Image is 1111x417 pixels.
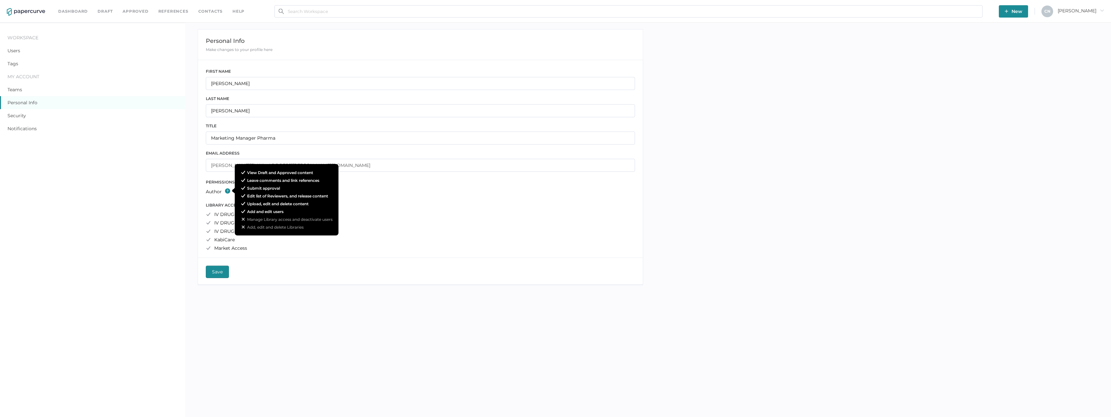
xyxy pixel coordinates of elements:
div: Personal Info [206,37,357,44]
img: checkmark-white.8b4feae3.svg [241,193,246,198]
p: Market Access [214,245,247,251]
div: Edit list of Reviewers, and release content [247,194,328,198]
img: plus-white.e19ec114.svg [1005,9,1008,13]
div: Upload, edit and delete content [247,201,309,206]
a: Teams [7,87,22,93]
img: checkmark-white.8b4feae3.svg [241,201,246,206]
button: Save [206,266,229,278]
img: tooltip-selected.f22adc86.svg [225,188,230,194]
input: Mary [206,77,635,90]
a: Draft [98,8,113,15]
img: toolbox-dimple.4911ad0e.svg [232,187,235,195]
img: cross-grey.7d2648f5.svg [241,217,246,222]
span: [PERSON_NAME] [1058,8,1104,14]
img: Check_thick_gray.6401a581.svg [206,211,211,217]
a: Personal Info [7,100,37,106]
p: author [206,189,222,195]
button: New [999,5,1028,18]
input: Medical Writer [206,132,635,145]
div: Submit approval [247,186,280,191]
img: papercurve-logo-colour.7244d18c.svg [7,8,45,16]
img: Check_thick_gray.6401a581.svg [206,220,211,226]
div: Make changes to your profile here [206,47,357,52]
span: Save [212,266,223,278]
i: arrow_right [1100,8,1104,13]
div: Leave comments and link references [247,178,319,183]
img: Check_thick_gray.6401a581.svg [206,237,211,243]
a: Users [7,48,20,54]
span: New [1005,5,1022,18]
input: Smith [206,104,635,117]
p: KabiCare [214,237,235,243]
a: Dashboard [58,8,88,15]
img: Check_thick_gray.6401a581.svg [206,228,211,234]
span: TITLE [206,123,217,128]
a: References [158,8,189,15]
input: you@company.com [206,159,635,172]
img: search.bf03fe8b.svg [279,9,284,14]
div: help [232,8,245,15]
p: IV DRUGS [214,211,237,217]
p: IV DRUGS - Marketing [214,228,265,234]
img: checkmark-white.8b4feae3.svg [241,178,246,183]
div: Add and edit users [247,209,284,214]
a: Notifications [7,126,37,132]
img: Check_thick_gray.6401a581.svg [206,245,211,251]
p: IV DRUGS - Agreements [214,220,270,226]
a: Security [7,113,26,119]
span: FIRST NAME [206,69,231,74]
span: C N [1044,9,1051,14]
div: LIBRARY ACCESS [206,203,635,208]
input: Search Workspace [274,5,983,18]
img: checkmark-white.8b4feae3.svg [241,185,246,191]
div: Add, edit and delete Libraries [247,225,304,230]
span: EMAIL ADDRESS [206,151,240,156]
img: checkmark-white.8b4feae3.svg [241,209,246,214]
div: Manage Library access and deactivate users [247,217,333,222]
div: View Draft and Approved content [247,170,313,175]
a: Tags [7,61,18,67]
img: checkmark-white.8b4feae3.svg [241,170,246,175]
span: LAST NAME [206,96,229,101]
div: PERMISSIONS [206,180,635,184]
a: Approved [123,8,148,15]
a: Contacts [198,8,223,15]
img: cross-grey.7d2648f5.svg [241,224,246,230]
